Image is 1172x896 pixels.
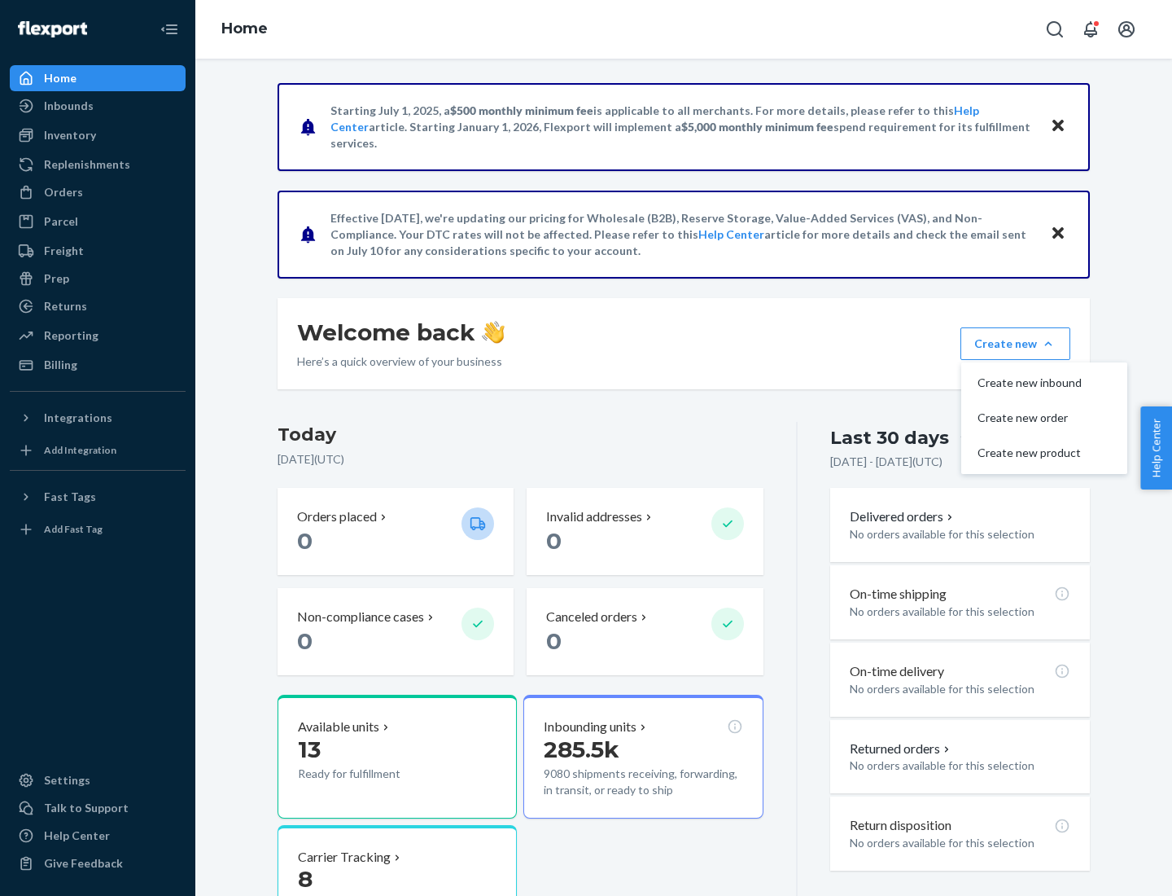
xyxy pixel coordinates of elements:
[278,488,514,575] button: Orders placed 0
[10,437,186,463] a: Add Integration
[1140,406,1172,490] button: Help Center
[297,507,377,526] p: Orders placed
[10,795,186,821] a: Talk to Support
[1110,13,1143,46] button: Open account menu
[523,695,763,819] button: Inbounding units285.5k9080 shipments receiving, forwarding, in transit, or ready to ship
[546,527,562,555] span: 0
[964,401,1124,436] button: Create new order
[830,454,942,470] p: [DATE] - [DATE] ( UTC )
[527,488,763,575] button: Invalid addresses 0
[44,489,96,505] div: Fast Tags
[153,13,186,46] button: Close Navigation
[850,835,1070,851] p: No orders available for this selection
[10,352,186,378] a: Billing
[18,21,87,37] img: Flexport logo
[10,93,186,119] a: Inbounds
[44,772,90,788] div: Settings
[278,695,517,819] button: Available units13Ready for fulfillment
[10,209,186,235] a: Parcel
[1047,115,1069,138] button: Close
[44,184,83,200] div: Orders
[221,20,268,37] a: Home
[298,766,448,782] p: Ready for fulfillment
[10,823,186,849] a: Help Center
[44,357,77,373] div: Billing
[850,585,947,604] p: On-time shipping
[44,213,78,230] div: Parcel
[278,588,514,675] button: Non-compliance cases 0
[298,718,379,736] p: Available units
[297,318,505,347] h1: Welcome back
[44,70,77,86] div: Home
[297,627,313,655] span: 0
[850,740,953,758] button: Returned orders
[10,266,186,292] a: Prep
[44,98,94,114] div: Inbounds
[44,522,103,536] div: Add Fast Tag
[44,410,112,426] div: Integrations
[10,850,186,876] button: Give Feedback
[544,736,619,763] span: 285.5k
[850,507,956,526] button: Delivered orders
[850,758,1070,774] p: No orders available for this selection
[977,447,1082,459] span: Create new product
[546,608,637,626] p: Canceled orders
[1074,13,1107,46] button: Open notifications
[10,238,186,264] a: Freight
[330,103,1034,152] p: Starting July 1, 2025, a is applicable to all merchants. For more details, please refer to this a...
[10,65,186,91] a: Home
[546,507,642,526] p: Invalid addresses
[297,527,313,555] span: 0
[10,152,186,178] a: Replenishments
[850,816,951,835] p: Return disposition
[297,354,505,370] p: Here’s a quick overview of your business
[527,588,763,675] button: Canceled orders 0
[44,270,69,287] div: Prep
[10,323,186,349] a: Reporting
[278,422,763,448] h3: Today
[698,227,764,241] a: Help Center
[44,327,98,344] div: Reporting
[10,122,186,148] a: Inventory
[298,736,321,763] span: 13
[1047,222,1069,246] button: Close
[44,800,129,816] div: Talk to Support
[297,608,424,626] p: Non-compliance cases
[44,443,116,457] div: Add Integration
[544,718,636,736] p: Inbounding units
[10,516,186,542] a: Add Fast Tag
[10,179,186,205] a: Orders
[44,243,84,259] div: Freight
[298,865,313,893] span: 8
[830,425,949,450] div: Last 30 days
[964,366,1124,401] button: Create new inbound
[977,377,1082,389] span: Create new inbound
[208,6,281,53] ol: breadcrumbs
[450,103,593,117] span: $500 monthly minimum fee
[681,120,833,134] span: $5,000 monthly minimum fee
[44,298,87,314] div: Returns
[330,210,1034,259] p: Effective [DATE], we're updating our pricing for Wholesale (B2B), Reserve Storage, Value-Added Se...
[278,451,763,468] p: [DATE] ( UTC )
[546,627,562,655] span: 0
[10,484,186,510] button: Fast Tags
[10,405,186,431] button: Integrations
[298,848,391,867] p: Carrier Tracking
[977,412,1082,424] span: Create new order
[850,681,1070,697] p: No orders available for this selection
[1039,13,1071,46] button: Open Search Box
[10,767,186,793] a: Settings
[482,321,505,344] img: hand-wave emoji
[44,127,96,143] div: Inventory
[10,293,186,319] a: Returns
[544,766,742,798] p: 9080 shipments receiving, forwarding, in transit, or ready to ship
[44,855,123,872] div: Give Feedback
[44,828,110,844] div: Help Center
[960,327,1070,360] button: Create newCreate new inboundCreate new orderCreate new product
[850,526,1070,542] p: No orders available for this selection
[44,156,130,173] div: Replenishments
[850,662,944,681] p: On-time delivery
